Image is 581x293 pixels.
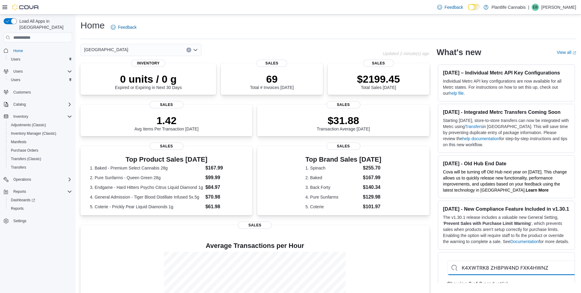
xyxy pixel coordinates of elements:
span: Sales [149,101,183,108]
p: Individual Metrc API key configurations are now available for all Metrc states. For instructions ... [443,78,570,96]
dd: $99.99 [205,174,243,181]
span: Manifests [8,138,72,146]
span: Dashboards [11,198,35,202]
dd: $140.34 [363,184,381,191]
a: Adjustments (Classic) [8,121,48,129]
button: Inventory Manager (Classic) [6,129,74,138]
button: Inventory [11,113,31,120]
strong: Prevent Sales with Purchase Limit Warning [444,221,531,226]
h3: [DATE] - Old Hub End Date [443,160,570,166]
a: Users [8,56,23,63]
nav: Complex example [4,44,72,241]
a: Reports [8,205,26,212]
h2: What's new [437,48,481,57]
button: Clear input [186,48,191,52]
a: Users [8,76,23,84]
button: Reports [1,187,74,196]
span: Catalog [13,102,26,107]
span: Purchase Orders [11,148,38,153]
a: View allExternal link [557,50,576,55]
dt: 4. Pure Sunfarms [305,194,360,200]
span: Purchase Orders [8,147,72,154]
p: $31.88 [317,114,370,127]
button: Inventory [1,112,74,121]
button: Transfers [6,163,74,172]
span: Inventory [11,113,72,120]
button: Home [1,46,74,55]
span: Cova will be turning off Old Hub next year on [DATE]. This change allows us to quickly release ne... [443,170,567,193]
button: Customers [1,88,74,97]
h3: Top Brand Sales [DATE] [305,156,381,163]
dt: 3. Back Forty [305,184,360,190]
span: Catalog [11,101,72,108]
dt: 2. Pure Sunfarms - Queen Green 28g [90,175,203,181]
span: Inventory Manager (Classic) [8,130,72,137]
p: 69 [250,73,294,85]
a: Transfers (Classic) [8,155,44,163]
button: Transfers (Classic) [6,155,74,163]
a: help file [449,91,464,96]
dt: 2. Baked [305,175,360,181]
div: Em Bradley [532,4,539,11]
a: Transfers [8,164,28,171]
p: The v1.30.1 release includes a valuable new General Setting, ' ', which prevents sales when produ... [443,214,570,245]
span: Feedback [445,4,463,10]
dd: $167.99 [363,174,381,181]
button: Users [1,67,74,76]
p: | [528,4,529,11]
span: Sales [327,101,360,108]
a: Settings [11,217,29,225]
img: Cova [12,4,39,10]
span: Load All Apps in [GEOGRAPHIC_DATA] [17,18,72,30]
p: Starting [DATE], store-to-store transfers can now be integrated with Metrc using in [GEOGRAPHIC_D... [443,117,570,148]
button: Reports [6,204,74,213]
span: Customers [11,88,72,96]
dd: $255.70 [363,164,381,172]
a: Transfers [465,124,483,129]
p: Updated 2 minute(s) ago [383,51,429,56]
a: Manifests [8,138,29,146]
button: Purchase Orders [6,146,74,155]
h1: Home [80,19,105,31]
span: [GEOGRAPHIC_DATA] [84,46,128,53]
h4: Average Transactions per Hour [85,242,425,249]
button: Adjustments (Classic) [6,121,74,129]
span: Users [13,69,23,74]
h3: [DATE] – Individual Metrc API Key Configurations [443,70,570,76]
span: Inventory [13,114,28,119]
dt: 5. Coterie - Prickly Pear Liquid Diamonds 1g [90,204,203,210]
dd: $61.98 [205,203,243,210]
span: Settings [13,219,26,223]
button: Open list of options [193,48,198,52]
span: Operations [13,177,31,182]
button: Users [6,55,74,64]
a: Learn More [526,188,548,193]
span: Reports [13,189,26,194]
dt: 4. General Admission - Tiger Blood Distillate Infused 5x.5g [90,194,203,200]
dt: 1. Spinach [305,165,360,171]
a: Purchase Orders [8,147,41,154]
span: Transfers (Classic) [11,156,41,161]
span: Users [11,77,20,82]
p: 0 units / 0 g [115,73,182,85]
span: Operations [11,176,72,183]
dd: $167.99 [205,164,243,172]
span: Settings [11,217,72,225]
span: Feedback [118,24,136,30]
span: Sales [149,143,183,150]
h3: Top Product Sales [DATE] [90,156,243,163]
button: Users [6,76,74,84]
span: Sales [238,222,272,229]
dd: $70.98 [205,193,243,201]
svg: External link [573,51,576,55]
a: Feedback [435,1,465,13]
span: Reports [11,206,24,211]
h3: [DATE] - New Compliance Feature Included in v1.30.1 [443,206,570,212]
span: Users [11,68,72,75]
div: Total Sales [DATE] [357,73,400,90]
span: Inventory [131,60,165,67]
span: Home [11,47,72,54]
button: Operations [11,176,34,183]
p: 1.42 [134,114,199,127]
span: Home [13,48,23,53]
